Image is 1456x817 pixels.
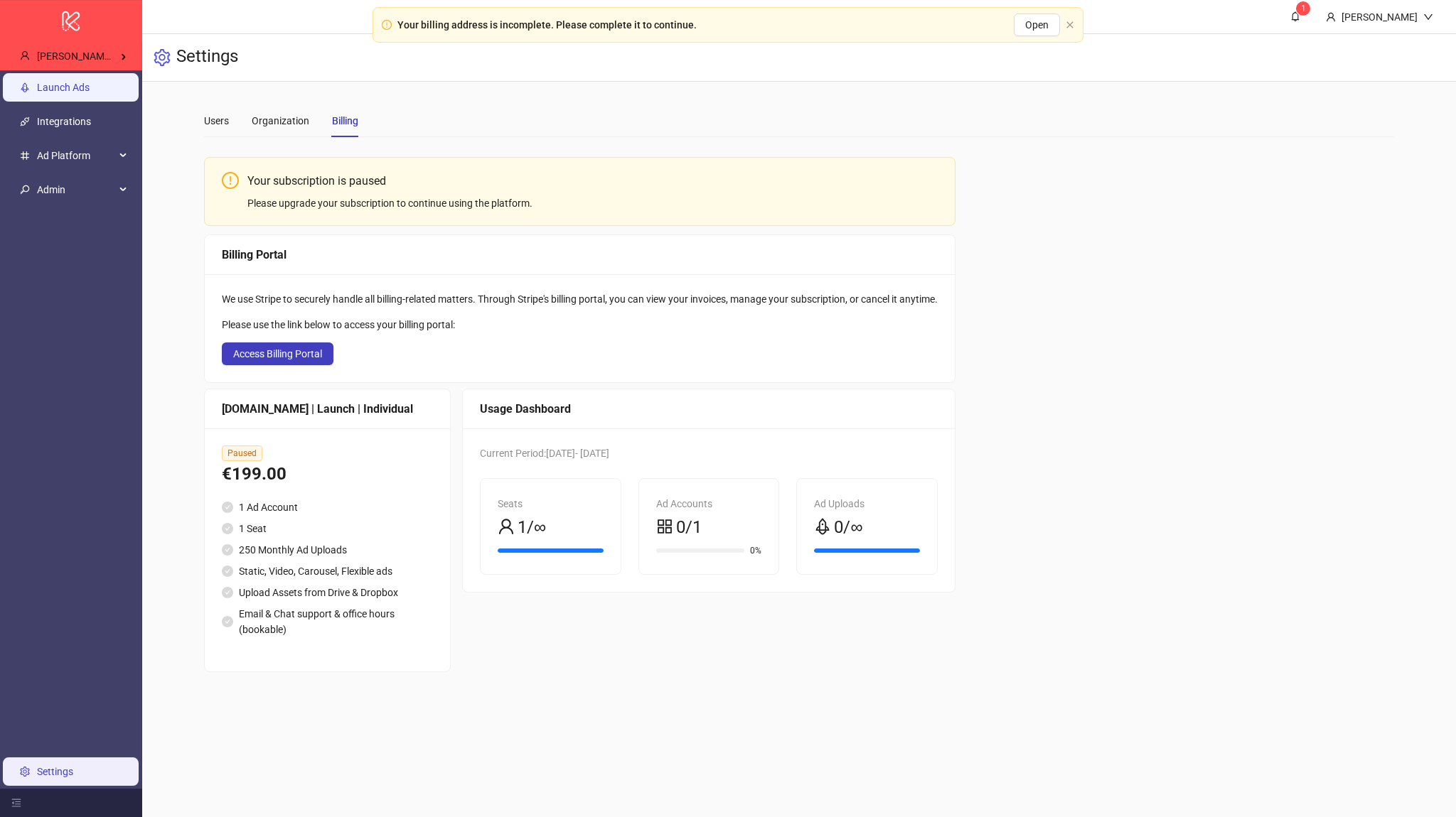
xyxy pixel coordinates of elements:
[656,496,762,512] div: Ad Accounts
[814,518,831,535] span: rocket
[222,291,938,307] div: We use Stripe to securely handle all billing-related matters. Through Stripe's billing portal, yo...
[176,45,238,70] h3: Settings
[676,514,702,541] span: 0/1
[1025,19,1049,31] span: Open
[222,606,433,637] li: Email & Chat support & office hours (bookable)
[222,246,938,264] div: Billing Portal
[222,317,938,332] div: Please use the link below to access your billing portal:
[498,518,515,535] span: user
[656,518,673,535] span: appstore
[222,523,233,534] span: check-circle
[252,113,309,129] div: Organization
[750,546,761,555] span: 0%
[11,798,21,808] span: menu-fold
[37,141,115,170] span: Ad Platform
[222,587,233,598] span: check-circle
[332,113,358,129] div: Billing
[397,17,697,33] div: Your billing address is incomplete. Please complete it to continue.
[222,566,233,577] span: check-circle
[222,400,433,418] div: [DOMAIN_NAME] | Launch | Individual
[37,82,90,93] a: Launch Ads
[37,766,73,777] a: Settings
[1326,12,1336,22] span: user
[222,616,233,627] span: check-circle
[222,342,333,365] button: Access Billing Portal
[222,563,433,579] li: Static, Video, Carousel, Flexible ads
[154,49,171,66] span: setting
[222,172,239,189] span: exclamation-circle
[222,502,233,513] span: check-circle
[834,514,862,541] span: 0/∞
[382,20,392,30] span: exclamation-circle
[222,585,433,600] li: Upload Assets from Drive & Dropbox
[37,50,144,62] span: [PERSON_NAME] Kitchn
[222,461,433,488] div: €199.00
[518,514,546,541] span: 1/∞
[247,172,938,190] div: Your subscription is paused
[1423,12,1433,22] span: down
[37,116,91,127] a: Integrations
[222,445,262,461] span: Paused
[222,499,433,515] li: 1 Ad Account
[222,542,433,558] li: 250 Monthly Ad Uploads
[20,50,30,60] span: user
[1336,9,1423,25] div: [PERSON_NAME]
[222,521,433,536] li: 1 Seat
[1066,21,1074,30] button: close
[480,448,609,459] span: Current Period: [DATE] - [DATE]
[247,195,938,211] div: Please upgrade your subscription to continue using the platform.
[37,175,115,204] span: Admin
[222,544,233,556] span: check-circle
[204,113,229,129] div: Users
[20,185,30,195] span: key
[1066,21,1074,29] span: close
[480,400,938,418] div: Usage Dashboard
[233,348,322,359] span: Access Billing Portal
[1290,11,1300,21] span: bell
[814,496,920,512] div: Ad Uploads
[498,496,604,512] div: Seats
[20,151,30,161] span: number
[1296,1,1310,16] sup: 1
[1301,4,1306,13] span: 1
[1014,13,1060,36] button: Open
